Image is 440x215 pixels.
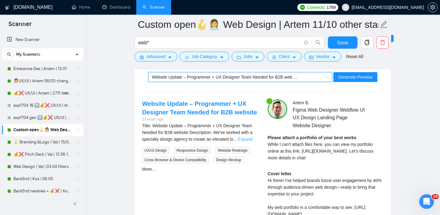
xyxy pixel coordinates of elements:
span: holder [75,103,80,108]
span: holder [75,66,80,71]
span: holder [75,164,80,169]
span: holder [75,91,80,96]
span: Job Category [192,53,217,60]
span: bars [185,55,189,60]
span: edit [380,20,388,28]
span: copy [361,40,373,45]
span: My Scanners [16,48,40,61]
a: Custom open🪝👩‍💼 Web Design | Artem 11/10 other start [13,124,71,136]
span: search [312,40,324,45]
button: delete [376,36,389,49]
a: Enterprise Des | Artem | 13.01 [13,63,71,75]
span: folder [237,55,241,60]
button: Generate Preview [333,72,377,82]
span: caret-down [332,55,336,60]
span: holder [75,140,80,145]
a: BackEnd | Kos | 06.05 [13,173,71,185]
a: searchScanner [142,5,165,10]
button: copy [361,36,373,49]
a: homeHome [72,5,90,10]
span: holder [75,189,80,194]
span: Scanner [4,20,36,32]
span: caret-down [255,55,259,60]
span: Connects: [307,4,325,11]
span: Advanced [146,53,165,60]
span: double-left [73,201,79,207]
span: setting [428,5,437,10]
span: setting [140,55,144,60]
span: caret-down [220,55,224,60]
a: dashboardDashboard [102,5,130,10]
a: 👩‍💼UX/UI | Artem 06/05 changed start [13,75,71,87]
span: Cross Browser & Device Compatibility [142,157,209,163]
span: Save [337,39,348,46]
button: folderJobscaret-down [232,52,265,61]
span: Figma Web Designer Webflow UI UX Design Landing Page Website Designer [293,106,365,129]
span: idcard [309,55,313,60]
div: Title: Website Update – Programmer + UX Designer Team Needed for B2B website Description: We’ve w... [142,122,258,143]
span: caret-down [292,55,296,60]
input: Search Freelance Jobs... [138,39,301,46]
a: 💰❌ Pitch Deck | Val | 12.06 16% view [13,148,71,161]
input: Scanner name... [138,17,379,32]
button: search [312,36,324,49]
a: BackEnd newbies + 💰❌ | Kos | 06.05 [13,185,71,197]
a: Reset All [346,53,363,60]
img: upwork-logo.png [300,5,305,10]
span: holder [75,152,80,157]
span: Vendor [316,53,329,60]
button: idcardVendorcaret-down [304,52,341,61]
a: Web Design | Val | 03.04 filters changed [13,161,71,173]
li: New Scanner [2,34,83,46]
a: 🪝 Branding &Logo | Val | 15/05 added other end [13,136,71,148]
a: setting [428,5,438,10]
span: Generate Preview [338,74,372,80]
span: holder [75,128,80,132]
span: ... [233,137,237,142]
span: Website Update – Programmer + UX Designer Team Needed for B2B web ... [152,75,297,80]
button: settingAdvancedcaret-down [134,52,177,61]
span: holder [75,79,80,83]
span: Artem B . [293,100,309,105]
span: Title: Website Update – Programmer + UX Designer Team Needed for B2B website Description: We’ve w... [142,123,252,142]
button: setting [428,2,438,12]
span: info-circle [304,41,308,45]
span: caret-down [168,55,172,60]
span: user [272,55,276,60]
span: holder [75,115,80,120]
span: 1769 [327,4,336,11]
a: exp1704 1$ ⬆️💰❌ UX/UI | Artem [13,99,71,112]
span: user [343,5,348,9]
span: holder [75,176,80,181]
a: 💰❌ UX/UI | Artem | 27.11 тимчасово вимкнула [13,87,71,99]
img: c1AH5geWWtUbtJPDFSzD8Vve7pWp-z-oOwlL5KkKYpvY5fd-jsr1jlUPfVoG4XRcWO [268,99,287,119]
span: Design Mockup [214,157,244,163]
a: More... [142,167,156,172]
div: 13 hours ago [142,117,258,122]
span: 10 [432,194,439,199]
a: Website Update – Programmer + UX Designer Team Needed for B2B website [142,100,257,116]
span: Jobs [244,53,253,60]
iframe: Intercom live chat [419,194,434,209]
button: search [4,50,14,59]
a: exp1704 gen ⬆️💰❌ UX/UI | Artem [13,112,71,124]
a: New Scanner [7,34,78,46]
span: Responsive Design [174,147,211,154]
span: Website Redesign [215,147,250,154]
button: Save [328,36,358,49]
span: Client [279,53,290,60]
span: delete [377,40,388,45]
button: userClientcaret-down [267,52,302,61]
strong: Cover letter [268,171,291,176]
strong: Please attach a portfolio of your best works [268,135,356,140]
span: UX/UI Design [142,147,169,154]
a: Expand [238,137,252,142]
button: barsJob Categorycaret-down [180,52,229,61]
span: While I can't attach files here, you can view my portfolio online at this link: [URL][DOMAIN_NAME... [268,142,374,160]
img: logo [5,3,9,13]
span: search [5,52,14,57]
